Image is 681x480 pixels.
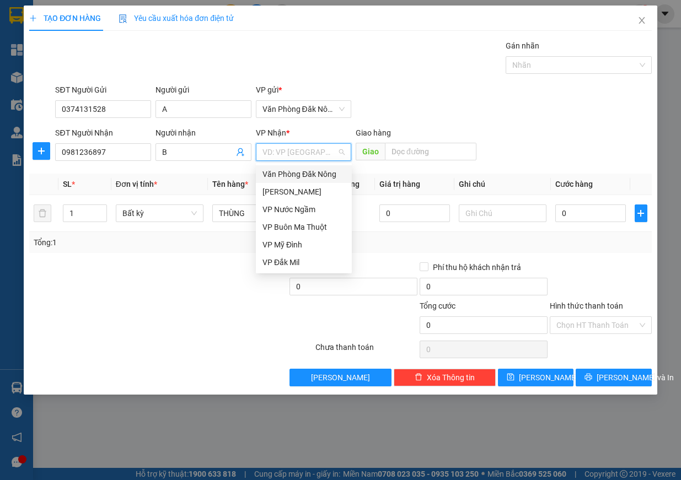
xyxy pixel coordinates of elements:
[63,180,72,188] span: SL
[212,204,301,222] input: VD: Bàn, Ghế
[459,204,547,222] input: Ghi Chú
[626,6,657,36] button: Close
[379,204,450,222] input: 0
[394,369,496,386] button: deleteXóa Thông tin
[415,373,422,382] span: delete
[262,256,345,268] div: VP Đắk Mil
[311,371,370,384] span: [PERSON_NAME]
[289,369,392,386] button: [PERSON_NAME]
[635,204,647,222] button: plus
[262,239,345,251] div: VP Mỹ Đình
[356,143,385,160] span: Giao
[356,128,391,137] span: Giao hàng
[256,218,352,236] div: VP Buôn Ma Thuột
[385,143,476,160] input: Dọc đường
[33,142,50,160] button: plus
[256,183,352,201] div: Gia Lai
[637,16,646,25] span: close
[420,301,455,310] span: Tổng cước
[506,41,539,50] label: Gán nhãn
[262,221,345,233] div: VP Buôn Ma Thuột
[34,236,264,249] div: Tổng: 1
[635,209,647,218] span: plus
[256,236,352,254] div: VP Mỹ Đình
[29,14,101,23] span: TẠO ĐƠN HÀNG
[33,147,50,155] span: plus
[379,180,420,188] span: Giá trị hàng
[555,180,593,188] span: Cước hàng
[507,373,514,382] span: save
[498,369,574,386] button: save[PERSON_NAME]
[122,205,197,222] span: Bất kỳ
[34,204,51,222] button: delete
[212,180,248,188] span: Tên hàng
[314,341,419,360] div: Chưa thanh toán
[256,165,352,183] div: Văn Phòng Đăk Nông
[576,369,652,386] button: printer[PERSON_NAME] và In
[256,254,352,271] div: VP Đắk Mil
[55,84,151,96] div: SĐT Người Gửi
[427,371,475,384] span: Xóa Thông tin
[55,127,151,139] div: SĐT Người Nhận
[262,168,345,180] div: Văn Phòng Đăk Nông
[256,84,352,96] div: VP gửi
[454,174,551,195] th: Ghi chú
[428,261,526,273] span: Phí thu hộ khách nhận trả
[29,14,37,22] span: plus
[116,180,157,188] span: Đơn vị tính
[256,128,286,137] span: VP Nhận
[155,127,251,139] div: Người nhận
[519,371,578,384] span: [PERSON_NAME]
[262,203,345,215] div: VP Nước Ngầm
[585,373,592,382] span: printer
[155,84,251,96] div: Người gửi
[119,14,234,23] span: Yêu cầu xuất hóa đơn điện tử
[597,371,674,384] span: [PERSON_NAME] và In
[236,148,245,157] span: user-add
[262,101,345,117] span: Văn Phòng Đăk Nông
[119,14,127,23] img: icon
[256,201,352,218] div: VP Nước Ngầm
[262,186,345,198] div: [PERSON_NAME]
[550,301,623,310] label: Hình thức thanh toán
